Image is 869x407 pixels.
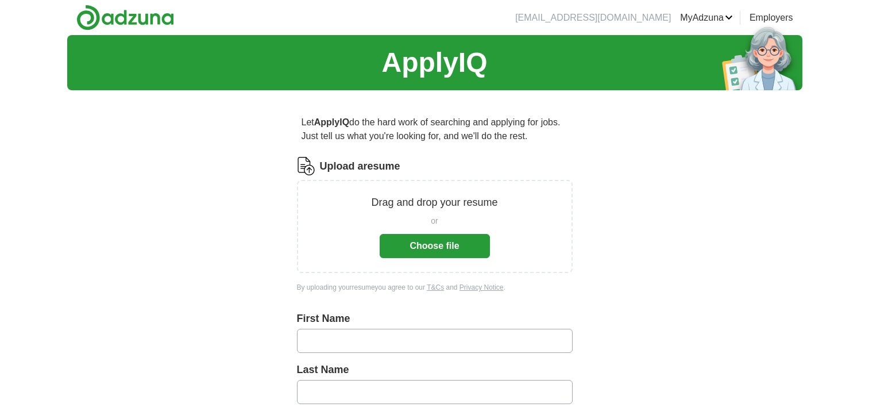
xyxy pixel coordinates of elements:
[381,42,487,83] h1: ApplyIQ
[459,283,504,291] a: Privacy Notice
[297,157,315,175] img: CV Icon
[380,234,490,258] button: Choose file
[680,11,733,25] a: MyAdzuna
[297,311,573,327] label: First Name
[431,215,438,227] span: or
[427,283,444,291] a: T&Cs
[320,159,400,174] label: Upload a resume
[750,11,793,25] a: Employers
[297,282,573,293] div: By uploading your resume you agree to our and .
[297,111,573,148] p: Let do the hard work of searching and applying for jobs. Just tell us what you're looking for, an...
[297,362,573,378] label: Last Name
[314,117,349,127] strong: ApplyIQ
[515,11,671,25] li: [EMAIL_ADDRESS][DOMAIN_NAME]
[371,195,497,210] p: Drag and drop your resume
[76,5,174,30] img: Adzuna logo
